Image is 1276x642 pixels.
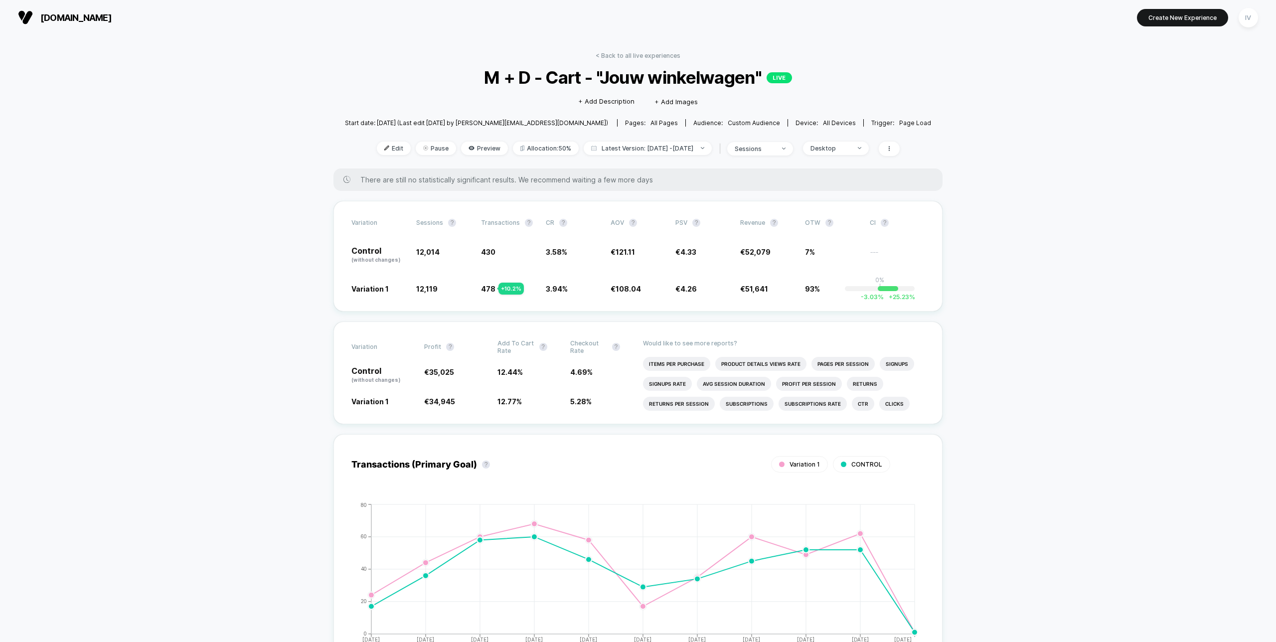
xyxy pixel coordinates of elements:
[497,368,523,376] span: 12.44 %
[570,397,592,406] span: 5.28 %
[416,248,440,256] span: 12,014
[539,343,547,351] button: ?
[481,248,495,256] span: 430
[643,397,715,411] li: Returns Per Session
[374,67,902,88] span: M + D - Cart - "Jouw winkelwagen"
[448,219,456,227] button: ?
[770,219,778,227] button: ?
[852,397,874,411] li: Ctr
[351,257,400,263] span: (without changes)
[779,397,847,411] li: Subscriptions Rate
[715,357,806,371] li: Product Details Views Rate
[782,148,786,150] img: end
[498,283,524,295] div: + 10.2 %
[611,219,624,226] span: AOV
[735,145,775,153] div: sessions
[650,119,678,127] span: all pages
[559,219,567,227] button: ?
[424,368,454,376] span: €
[18,10,33,25] img: Visually logo
[546,248,567,256] span: 3.58 %
[811,357,875,371] li: Pages Per Session
[612,343,620,351] button: ?
[879,284,881,291] p: |
[1137,9,1228,26] button: Create New Experience
[654,98,698,106] span: + Add Images
[570,339,607,354] span: Checkout Rate
[424,343,441,350] span: Profit
[745,248,771,256] span: 52,079
[481,219,520,226] span: Transactions
[345,119,608,127] span: Start date: [DATE] (Last edit [DATE] by [PERSON_NAME][EMAIL_ADDRESS][DOMAIN_NAME])
[720,397,774,411] li: Subscriptions
[591,146,597,151] img: calendar
[429,397,455,406] span: 34,945
[805,248,815,256] span: 7%
[847,377,883,391] li: Returns
[482,461,490,469] button: ?
[889,293,893,301] span: +
[675,219,687,226] span: PSV
[899,119,931,127] span: Page Load
[851,461,882,468] span: CONTROL
[611,248,635,256] span: €
[625,119,678,127] div: Pages:
[740,285,768,293] span: €
[884,293,915,301] span: 25.23 %
[570,368,593,376] span: 4.69 %
[675,285,697,293] span: €
[871,119,931,127] div: Trigger:
[497,339,534,354] span: Add To Cart Rate
[767,72,792,83] p: LIVE
[611,285,641,293] span: €
[351,397,389,406] span: Variation 1
[351,285,389,293] span: Variation 1
[880,357,914,371] li: Signups
[446,343,454,351] button: ?
[596,52,680,59] a: < Back to all live experiences
[675,248,696,256] span: €
[364,631,367,637] tspan: 0
[416,142,456,155] span: Pause
[643,377,692,391] li: Signups Rate
[40,12,112,23] span: [DOMAIN_NAME]
[692,219,700,227] button: ?
[461,142,508,155] span: Preview
[740,219,765,226] span: Revenue
[616,248,635,256] span: 121.11
[870,249,925,264] span: ---
[697,377,771,391] li: Avg Session Duration
[717,142,727,156] span: |
[360,533,367,539] tspan: 60
[361,566,367,572] tspan: 40
[745,285,768,293] span: 51,641
[360,501,367,507] tspan: 80
[823,119,856,127] span: all devices
[858,147,861,149] img: end
[351,247,406,264] p: Control
[1239,8,1258,27] div: IV
[351,377,400,383] span: (without changes)
[584,142,712,155] span: Latest Version: [DATE] - [DATE]
[1236,7,1261,28] button: IV
[513,142,579,155] span: Allocation: 50%
[15,9,115,25] button: [DOMAIN_NAME]
[416,219,443,226] span: Sessions
[879,397,910,411] li: Clicks
[875,276,884,284] p: 0%
[788,119,863,127] span: Device:
[643,339,925,347] p: Would like to see more reports?
[377,142,411,155] span: Edit
[701,147,704,149] img: end
[693,119,780,127] div: Audience:
[643,357,710,371] li: Items Per Purchase
[481,285,495,293] span: 478
[546,285,568,293] span: 3.94 %
[351,219,406,227] span: Variation
[360,175,923,184] span: There are still no statistically significant results. We recommend waiting a few more days
[361,598,367,604] tspan: 20
[861,293,884,301] span: -3.03 %
[740,248,771,256] span: €
[616,285,641,293] span: 108.04
[776,377,842,391] li: Profit Per Session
